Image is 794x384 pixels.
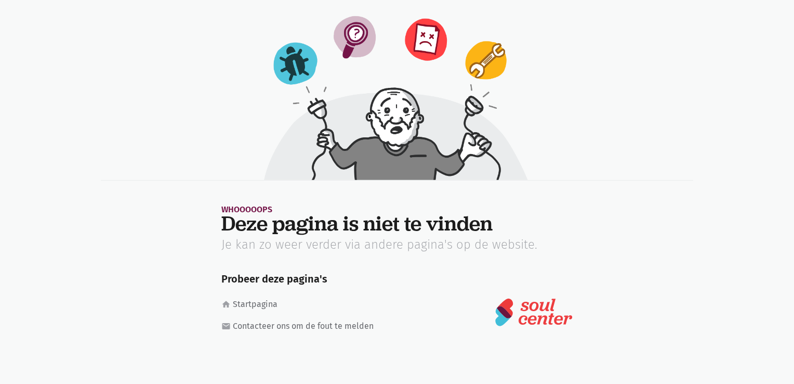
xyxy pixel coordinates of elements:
[221,206,573,213] div: Whooooops
[221,237,573,252] p: Je kan zo weer verder via andere pagina's op de website.
[221,319,384,333] a: mailContacteer ons om de fout te melden
[221,298,384,311] a: homeStartpagina
[221,265,573,285] h5: Probeer deze pagina's
[221,322,231,331] i: mail
[221,300,231,309] i: home
[495,298,573,327] img: logo-soulcenter-full.svg
[221,213,573,233] h1: Deze pagina is niet te vinden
